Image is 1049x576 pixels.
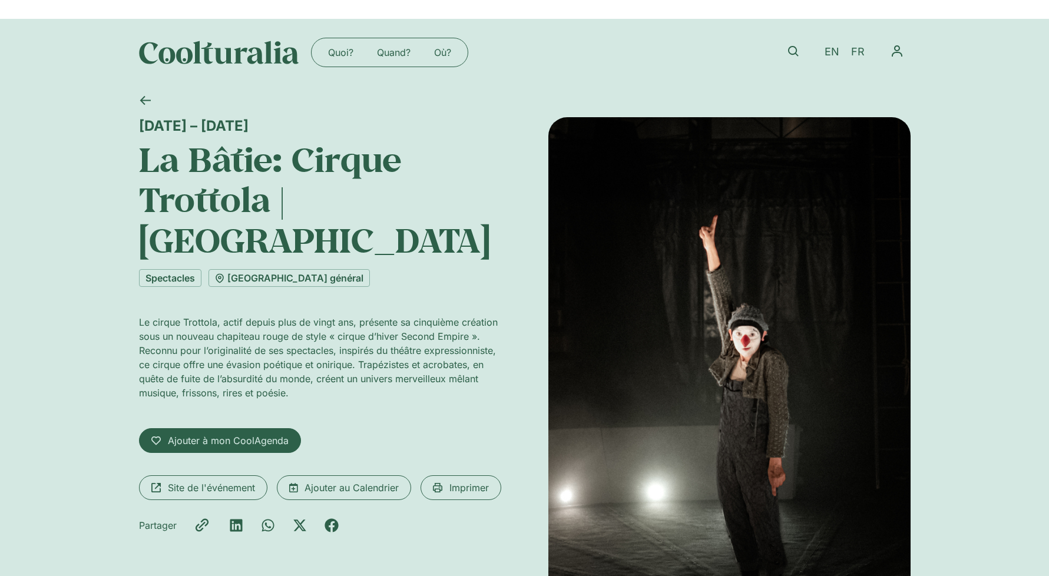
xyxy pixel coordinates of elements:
span: EN [825,46,839,58]
span: Site de l'événement [168,481,255,495]
div: Partager sur facebook [325,518,339,532]
h1: La Bâtie: Cirque Trottola | [GEOGRAPHIC_DATA] [139,139,501,260]
a: Site de l'événement [139,475,267,500]
a: EN [819,44,845,61]
p: Le cirque Trottola, actif depuis plus de vingt ans, présente sa cinquième création sous un nouvea... [139,315,501,400]
div: Partager sur whatsapp [261,518,275,532]
a: Où? [422,43,463,62]
a: Quoi? [316,43,365,62]
div: Partager sur x-twitter [293,518,307,532]
a: FR [845,44,871,61]
span: FR [851,46,865,58]
a: Ajouter à mon CoolAgenda [139,428,301,453]
button: Permuter le menu [883,38,911,65]
div: Partager sur linkedin [229,518,243,532]
nav: Menu [316,43,463,62]
a: Ajouter au Calendrier [277,475,411,500]
a: Quand? [365,43,422,62]
a: Imprimer [421,475,501,500]
div: [DATE] – [DATE] [139,117,501,134]
div: Partager [139,518,177,532]
a: Spectacles [139,269,201,287]
span: Ajouter à mon CoolAgenda [168,433,289,448]
span: Imprimer [449,481,489,495]
span: Ajouter au Calendrier [305,481,399,495]
nav: Menu [883,38,911,65]
a: [GEOGRAPHIC_DATA] général [209,269,370,287]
